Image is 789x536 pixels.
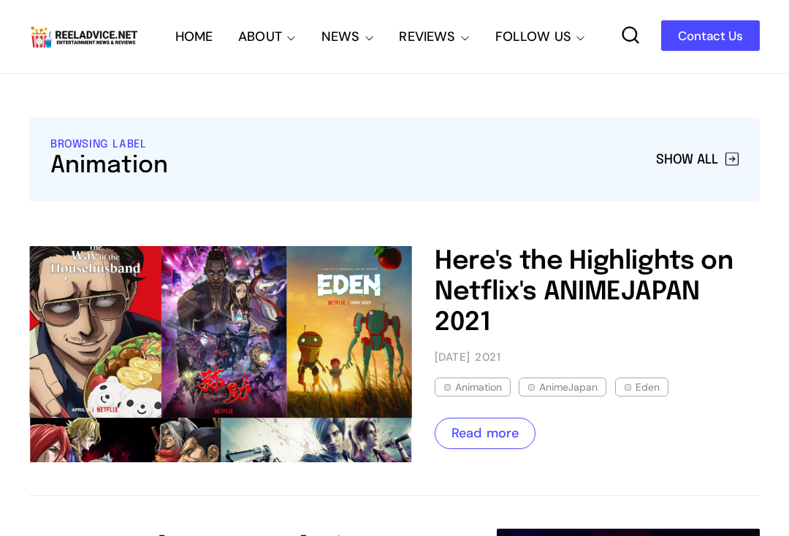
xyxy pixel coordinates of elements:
[50,153,168,180] div: Animation
[29,246,413,462] img: Here's the Highlights on Netflix's ANIMEJAPAN 2021
[656,153,718,166] span: Show All
[435,351,500,364] time: 2021-03-28T23:55:00+08:00
[435,351,500,363] a: [DATE]2021
[656,153,739,166] a: Show All
[29,23,139,50] img: Reel Advice Movie Reviews
[615,378,668,397] a: Eden
[435,248,733,336] a: Here's the Highlights on Netflix's ANIMEJAPAN 2021
[50,139,739,151] div: Browsing Label
[435,378,511,397] a: Animation
[661,20,760,51] a: Contact Us
[519,378,606,397] a: AnimeJapan
[451,424,519,442] a: Read more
